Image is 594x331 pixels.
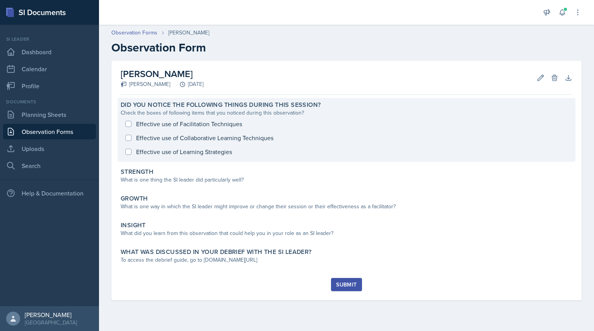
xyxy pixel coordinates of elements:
[25,311,77,319] div: [PERSON_NAME]
[121,221,146,229] label: Insight
[3,107,96,122] a: Planning Sheets
[121,101,321,109] label: Did you notice the following things during this session?
[3,158,96,173] a: Search
[3,44,96,60] a: Dashboard
[168,29,209,37] div: [PERSON_NAME]
[121,168,154,176] label: Strength
[3,36,96,43] div: Si leader
[111,41,582,55] h2: Observation Form
[3,78,96,94] a: Profile
[170,80,203,88] div: [DATE]
[121,229,572,237] div: What did you learn from this observation that could help you in your role as an SI leader?
[121,256,572,264] div: To access the debrief guide, go to [DOMAIN_NAME][URL]
[121,202,572,211] div: What is one way in which the SI leader might improve or change their session or their effectivene...
[331,278,362,291] button: Submit
[121,109,572,117] div: Check the boxes of following items that you noticed during this observation?
[121,248,312,256] label: What was discussed in your debrief with the SI Leader?
[336,281,357,288] div: Submit
[121,195,148,202] label: Growth
[3,141,96,156] a: Uploads
[3,185,96,201] div: Help & Documentation
[3,98,96,105] div: Documents
[25,319,77,326] div: [GEOGRAPHIC_DATA]
[3,124,96,139] a: Observation Forms
[121,67,203,81] h2: [PERSON_NAME]
[121,176,572,184] div: What is one thing the SI leader did particularly well?
[121,80,170,88] div: [PERSON_NAME]
[3,61,96,77] a: Calendar
[111,29,157,37] a: Observation Forms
